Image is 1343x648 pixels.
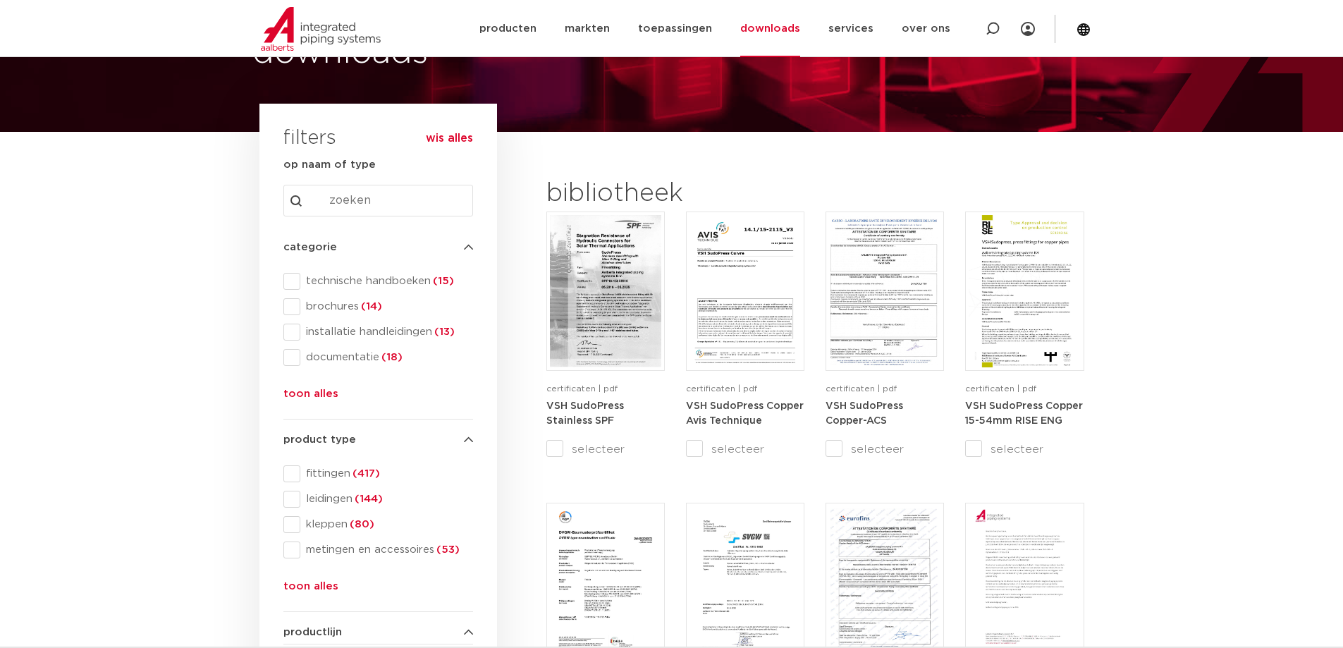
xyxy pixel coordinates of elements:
h4: productlijn [283,624,473,641]
span: (53) [434,544,460,555]
span: kleppen [300,518,473,532]
span: (18) [379,352,403,362]
a: VSH SudoPress Stainless SPF [546,401,624,427]
div: installatie handleidingen(13) [283,324,473,341]
strong: VSH SudoPress Copper-ACS [826,401,903,427]
span: (417) [350,468,380,479]
strong: op naam of type [283,159,376,170]
span: installatie handleidingen [300,325,473,339]
span: certificaten | pdf [546,384,618,393]
strong: VSH SudoPress Stainless SPF [546,401,624,427]
span: (13) [432,326,455,337]
span: technische handboeken [300,274,473,288]
a: VSH SudoPress Copper-ACS [826,401,903,427]
span: metingen en accessoires [300,543,473,557]
button: toon alles [283,386,338,408]
span: fittingen [300,467,473,481]
h3: filters [283,122,336,156]
div: kleppen(80) [283,516,473,533]
span: certificaten | pdf [826,384,897,393]
span: (80) [348,519,374,530]
div: leidingen(144) [283,491,473,508]
label: selecteer [686,441,804,458]
span: (14) [359,301,382,312]
label: selecteer [965,441,1084,458]
div: brochures(14) [283,298,473,315]
strong: VSH SudoPress Copper 15-54mm RISE ENG [965,401,1083,427]
label: selecteer [826,441,944,458]
div: documentatie(18) [283,349,473,366]
button: toon alles [283,578,338,601]
label: selecteer [546,441,665,458]
span: brochures [300,300,473,314]
h4: categorie [283,239,473,256]
span: (144) [352,494,383,504]
span: documentatie [300,350,473,365]
button: wis alles [426,131,473,145]
div: technische handboeken(15) [283,273,473,290]
img: VSH_SudoPress_Copper-Avis_Technique_14-1_15-2115-1-pdf.jpg [689,215,801,367]
span: certificaten | pdf [965,384,1036,393]
h4: product type [283,432,473,448]
div: fittingen(417) [283,465,473,482]
img: VSH_SudoPress_Copper-ACS-1-pdf.jpg [829,215,940,367]
strong: VSH SudoPress Copper Avis Technique [686,401,804,427]
a: VSH SudoPress Copper 15-54mm RISE ENG [965,401,1083,427]
span: leidingen [300,492,473,506]
img: VSH_SudoPress_Stainless-SPF-1-pdf.jpg [550,215,661,367]
div: metingen en accessoires(53) [283,542,473,558]
h2: bibliotheek [546,177,797,211]
span: (15) [431,276,454,286]
a: VSH SudoPress Copper Avis Technique [686,401,804,427]
span: certificaten | pdf [686,384,757,393]
img: VSH_SudoPress_Copper_15-54mm_RISE_ENG-1-pdf.jpg [969,215,1080,367]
